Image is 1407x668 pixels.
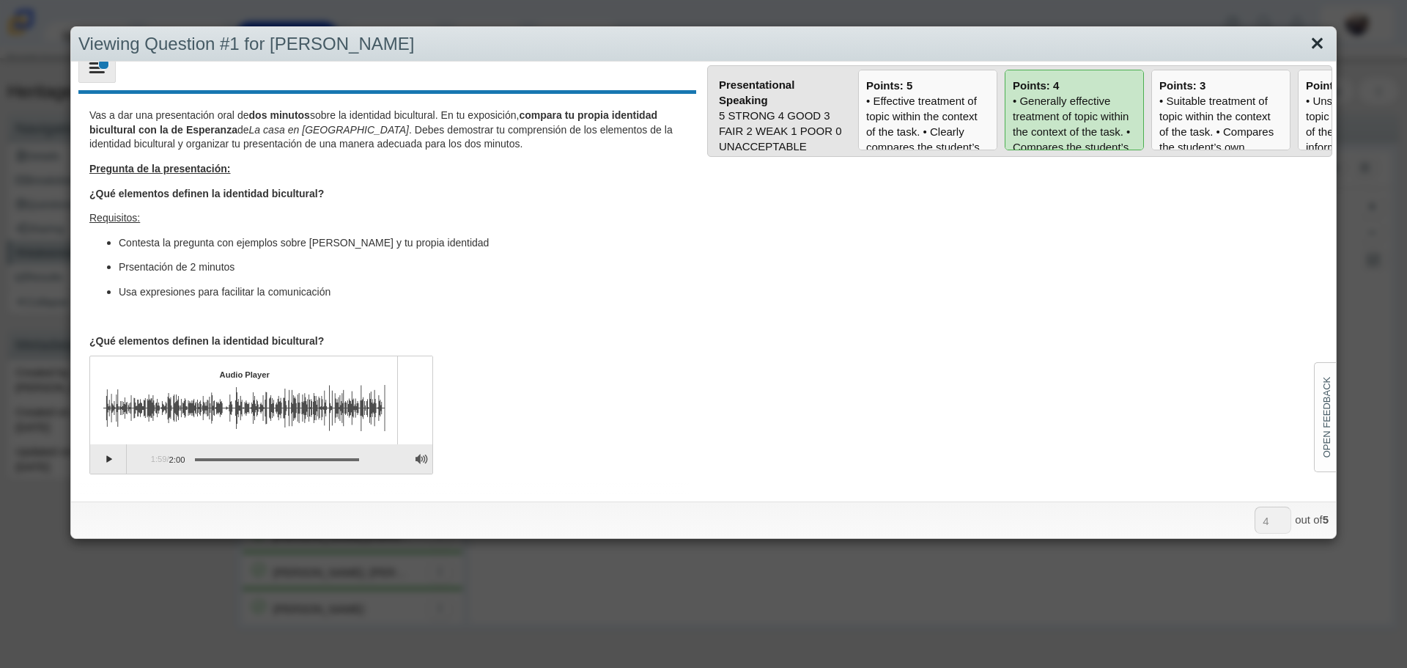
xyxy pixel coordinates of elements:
b: Presentational Speaking [719,78,794,106]
button: Play [90,444,127,474]
span: 1:59 [151,454,167,464]
button: Adjust Volume [410,444,432,474]
i: La casa en [GEOGRAPHIC_DATA] [249,123,409,136]
div: Viewing Question #1 for [PERSON_NAME] [71,27,1336,62]
span: / [167,454,169,464]
p: Vas a dar una presentación oral de sobre la identidad bicultural. En tu exposición, de . Debes de... [89,109,685,152]
div: Audio Player [220,370,270,381]
strong: compara tu propia identidad bicultural con la de Esperanza [89,109,657,136]
button: Toggle menu, you have a tool enabled [78,52,116,83]
span: 2:00 [169,454,185,464]
u: Requisitos: [89,211,140,224]
b: ¿Qué elementos definen la identidad bicultural? [89,334,324,348]
b: Points: 3 [1159,79,1205,92]
b: 5 [1323,513,1329,526]
div: Progress [195,458,359,461]
p: Usa expresiones para facilitar la comunicación [119,285,685,300]
div: 5 STRONG 4 GOOD 3 FAIR 2 WEAK 1 POOR 0 UNACCEPTABLE [719,108,843,154]
b: Points: 5 [866,79,912,92]
p: Contesta la pregunta con ejemplos sobre [PERSON_NAME] y tu propia identidad [119,236,685,251]
strong: dos minutos [249,109,310,122]
div: Assessment items [78,90,696,494]
a: Open Feedback [1314,362,1336,472]
b: ¿Qué elementos definen la identidad bicultural? [89,187,324,200]
b: Points: 4 [1013,79,1059,92]
p: Prsentación de 2 minutos [119,260,685,275]
a: Close [1306,32,1329,56]
strong: Pregunta de la presentación: [89,162,231,175]
b: Points: 2 [1306,79,1352,92]
div: out of [1295,507,1329,532]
